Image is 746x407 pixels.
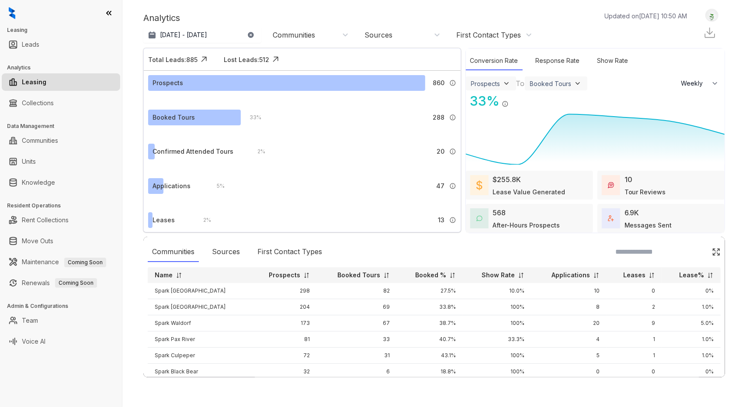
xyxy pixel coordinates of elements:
[143,27,261,43] button: [DATE] - [DATE]
[317,331,397,348] td: 33
[22,232,53,250] a: Move Outs
[224,55,269,64] div: Lost Leads: 512
[22,36,39,53] a: Leads
[273,30,315,40] div: Communities
[463,315,531,331] td: 100%
[250,299,316,315] td: 204
[607,283,662,299] td: 0
[625,174,632,185] div: 10
[397,299,463,315] td: 33.8%
[531,52,584,70] div: Response Rate
[493,207,506,218] div: 568
[153,147,233,156] div: Confirmed Attended Tours
[607,331,662,348] td: 1
[676,76,725,91] button: Weekly
[449,148,456,155] img: Info
[466,52,523,70] div: Conversion Rate
[208,181,225,191] div: 5 %
[463,364,531,380] td: 100%
[531,315,607,331] td: 20
[22,333,45,350] a: Voice AI
[397,364,463,380] td: 18.8%
[703,26,716,39] img: Download
[7,26,122,34] h3: Leasing
[250,364,316,380] td: 32
[269,53,282,66] img: Click Icon
[482,271,515,279] p: Show Rate
[364,30,392,40] div: Sources
[22,174,55,191] a: Knowledge
[241,113,261,122] div: 33 %
[148,283,250,299] td: Spark [GEOGRAPHIC_DATA]
[153,78,183,88] div: Prospects
[493,221,560,230] div: After-Hours Prospects
[176,272,182,279] img: sorting
[269,271,300,279] p: Prospects
[493,187,566,197] div: Lease Value Generated
[2,174,120,191] li: Knowledge
[531,299,607,315] td: 8
[593,52,633,70] div: Show Rate
[476,215,482,222] img: AfterHoursConversations
[466,91,500,111] div: 33 %
[607,299,662,315] td: 2
[449,183,456,190] img: Info
[679,271,704,279] p: Lease%
[502,79,511,88] img: ViewFilterArrow
[153,215,175,225] div: Leases
[433,78,445,88] span: 860
[415,271,446,279] p: Booked %
[153,181,191,191] div: Applications
[148,242,199,262] div: Communities
[438,215,445,225] span: 13
[194,215,211,225] div: 2 %
[317,283,397,299] td: 82
[530,80,572,87] div: Booked Tours
[2,232,120,250] li: Move Outs
[607,364,662,380] td: 0
[649,272,655,279] img: sorting
[2,211,120,229] li: Rent Collections
[518,272,524,279] img: sorting
[7,202,122,210] h3: Resident Operations
[22,73,46,91] a: Leasing
[662,331,721,348] td: 1.0%
[143,11,180,24] p: Analytics
[493,174,521,185] div: $255.8K
[7,302,122,310] h3: Admin & Configurations
[516,78,525,89] div: To
[317,364,397,380] td: 6
[55,278,97,288] span: Coming Soon
[2,253,120,271] li: Maintenance
[303,272,310,279] img: sorting
[2,73,120,91] li: Leasing
[22,132,58,149] a: Communities
[2,94,120,112] li: Collections
[2,36,120,53] li: Leads
[22,94,54,112] a: Collections
[604,11,687,21] p: Updated on [DATE] 10:50 AM
[250,348,316,364] td: 72
[148,315,250,331] td: Spark Waldorf
[160,31,207,39] p: [DATE] - [DATE]
[471,80,500,87] div: Prospects
[662,348,721,364] td: 1.0%
[623,271,645,279] p: Leases
[2,132,120,149] li: Communities
[449,272,456,279] img: sorting
[607,348,662,364] td: 1
[707,272,714,279] img: sorting
[317,315,397,331] td: 67
[155,271,173,279] p: Name
[625,221,672,230] div: Messages Sent
[317,348,397,364] td: 31
[7,122,122,130] h3: Data Management
[397,331,463,348] td: 40.7%
[22,153,36,170] a: Units
[662,364,721,380] td: 0%
[9,7,15,19] img: logo
[463,299,531,315] td: 100%
[2,153,120,170] li: Units
[607,315,662,331] td: 9
[383,272,390,279] img: sorting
